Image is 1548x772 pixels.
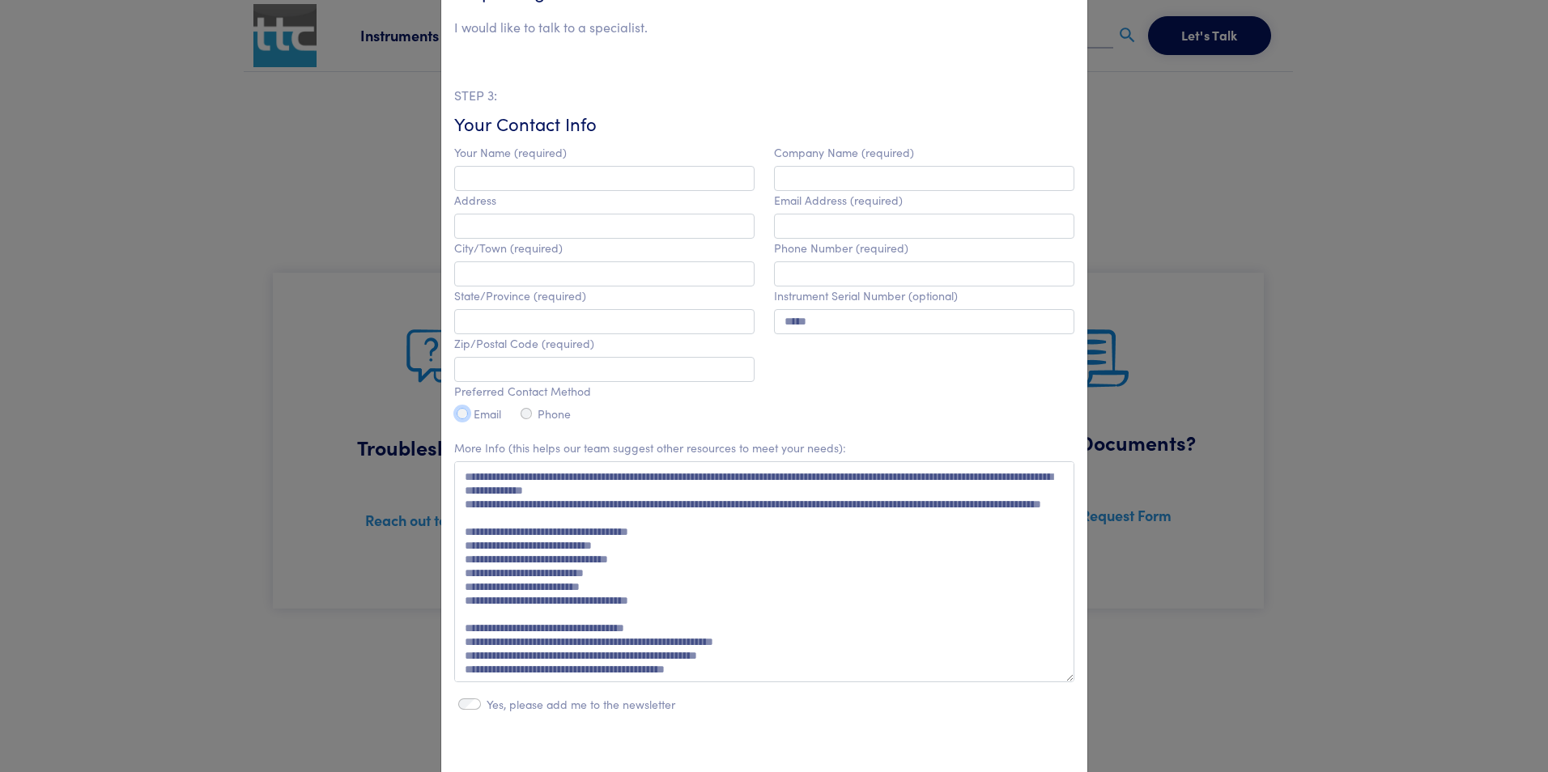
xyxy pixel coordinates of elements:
[487,698,675,711] label: Yes, please add me to the newsletter
[454,384,591,398] label: Preferred Contact Method
[454,17,648,38] li: I would like to talk to a specialist.
[454,441,846,455] label: More Info (this helps our team suggest other resources to meet your needs):
[454,85,1074,106] p: STEP 3:
[774,146,914,159] label: Company Name (required)
[454,337,594,350] label: Zip/Postal Code (required)
[774,193,903,207] label: Email Address (required)
[454,146,567,159] label: Your Name (required)
[454,112,1074,137] h6: Your Contact Info
[774,241,908,255] label: Phone Number (required)
[454,241,563,255] label: City/Town (required)
[538,407,571,421] label: Phone
[474,407,501,421] label: Email
[774,289,958,303] label: Instrument Serial Number (optional)
[454,289,586,303] label: State/Province (required)
[454,193,496,207] label: Address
